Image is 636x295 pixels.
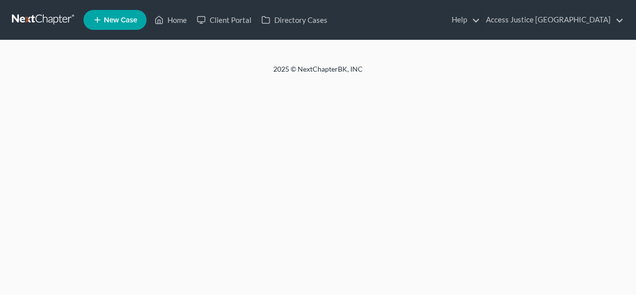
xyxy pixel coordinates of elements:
[83,10,147,30] new-legal-case-button: New Case
[35,64,601,82] div: 2025 © NextChapterBK, INC
[192,11,256,29] a: Client Portal
[447,11,480,29] a: Help
[481,11,624,29] a: Access Justice [GEOGRAPHIC_DATA]
[150,11,192,29] a: Home
[256,11,332,29] a: Directory Cases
